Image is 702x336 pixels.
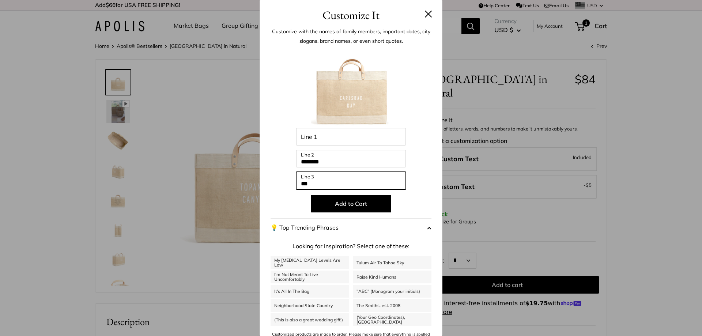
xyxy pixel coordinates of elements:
a: Raise Kind Humans [353,271,431,283]
a: (This is also a great wedding gift!) [271,313,349,326]
button: 💡 Top Trending Phrases [271,218,431,237]
img: customizer-prod [311,48,391,128]
a: Neighborhood State Country [271,299,349,312]
button: Add to Cart [311,195,391,212]
p: Looking for inspiration? Select one of these: [271,241,431,252]
a: I'm Not Meant To Live Uncomfortably [271,271,349,283]
h3: Customize It [271,7,431,24]
a: My [MEDICAL_DATA] Levels Are Low [271,256,349,269]
p: Customize with the names of family members, important dates, city slogans, brand names, or even s... [271,27,431,46]
a: The Smiths, est. 2008 [353,299,431,312]
a: (Your Geo Coordinates), [GEOGRAPHIC_DATA] [353,313,431,326]
a: "ABC" (Monogram your initials) [353,285,431,298]
a: Tulum Air To Tahoe Sky [353,256,431,269]
a: It's All In The Bag [271,285,349,298]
